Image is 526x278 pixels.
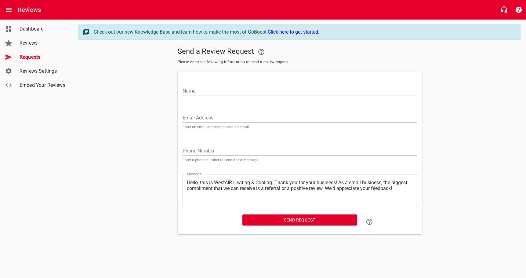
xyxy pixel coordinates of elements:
[268,29,319,35] a: Click here to get started.
[20,53,66,61] span: Requests
[247,216,352,224] span: Send Request
[187,180,413,201] textarea: Hello, this is WestAIR Heating & Cooling. Thank you for your business! As a small business, the b...
[18,5,41,15] h6: Reviews
[183,125,417,129] p: Enter an email address to send an email.
[178,59,422,65] span: Please enter the following information to send a review request.
[183,158,417,162] p: Enter a phone number to send a text message.
[178,45,422,59] h5: Send a Review Request
[20,82,66,89] span: Embed Your Reviews
[362,214,377,229] a: Learn how to "Send a Review Request"
[20,25,66,33] span: Dashboard
[20,39,66,47] span: Reviews
[2,2,16,17] button: Open drawer
[511,2,526,17] button: Support Portal
[242,214,357,226] button: Send Request
[497,2,511,17] button: Live Chat
[94,28,515,36] div: Check out our new Knowledge Base and learn how to make the most of GoBoost.
[20,68,66,75] span: Reviews Settings
[254,45,269,59] a: Your Google or Facebook account must be connected to "Send a Review Request"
